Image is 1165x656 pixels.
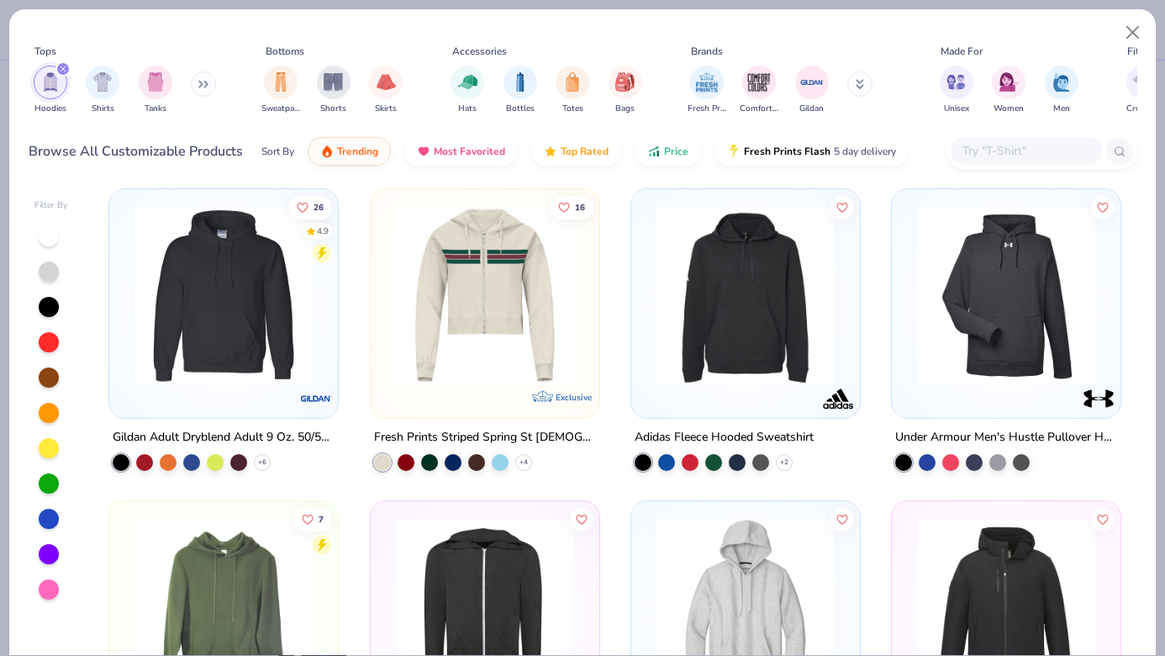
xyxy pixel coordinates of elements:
[740,103,778,115] span: Comfort Colors
[561,145,609,158] span: Top Rated
[830,195,854,219] button: Like
[258,458,266,468] span: + 6
[961,141,1090,161] input: Try "T-Shirt"
[615,72,634,92] img: Bags Image
[320,103,346,115] span: Shorts
[314,203,324,211] span: 26
[992,66,1025,115] div: filter for Women
[944,103,969,115] span: Unisex
[563,72,582,92] img: Totes Image
[727,145,741,158] img: flash.gif
[271,72,290,92] img: Sweatpants Image
[1127,44,1144,59] div: Fits
[821,382,855,415] img: Adidas logo
[434,145,505,158] span: Most Favorited
[1045,66,1078,115] div: filter for Men
[664,145,688,158] span: Price
[506,103,535,115] span: Bottles
[511,72,530,92] img: Bottles Image
[1126,103,1160,115] span: Cropped
[609,66,642,115] div: filter for Bags
[691,44,723,59] div: Brands
[582,206,778,384] img: 780f9f0c-c09f-4c16-9b48-2a32ca2c8c96
[556,66,589,115] button: filter button
[746,70,772,95] img: Comfort Colors Image
[635,427,814,448] div: Adidas Fleece Hooded Sweatshirt
[830,508,854,532] button: Like
[451,66,484,115] button: filter button
[375,103,397,115] span: Skirts
[308,137,391,166] button: Trending
[1133,72,1152,92] img: Cropped Image
[126,206,321,384] img: 0d20bbd1-2ec3-4b1f-a0cf-0f49d3b5fcb7
[374,427,596,448] div: Fresh Prints Striped Spring St [DEMOGRAPHIC_DATA] Zip Up Hoodie
[34,66,67,115] div: filter for Hoodies
[261,103,300,115] span: Sweatpants
[940,66,973,115] div: filter for Unisex
[324,72,343,92] img: Shorts Image
[113,427,335,448] div: Gildan Adult Dryblend Adult 9 Oz. 50/50 Hood
[1117,17,1149,49] button: Close
[92,103,114,115] span: Shirts
[369,66,403,115] button: filter button
[139,66,172,115] div: filter for Tanks
[843,206,1038,384] img: 7c1cc98f-bb77-4cb0-a0d4-1fbae5c10722
[999,72,1019,92] img: Women Image
[451,66,484,115] div: filter for Hats
[615,103,635,115] span: Bags
[369,66,403,115] div: filter for Skirts
[688,66,726,115] div: filter for Fresh Prints
[569,508,593,532] button: Like
[688,103,726,115] span: Fresh Prints
[795,66,829,115] button: filter button
[1045,66,1078,115] button: filter button
[994,103,1024,115] span: Women
[574,203,584,211] span: 16
[503,66,537,115] div: filter for Bottles
[417,145,430,158] img: most_fav.gif
[458,72,477,92] img: Hats Image
[714,137,909,166] button: Fresh Prints Flash5 day delivery
[319,516,324,524] span: 7
[531,137,621,166] button: Top Rated
[940,66,973,115] button: filter button
[34,103,66,115] span: Hoodies
[780,458,788,468] span: + 2
[86,66,119,115] button: filter button
[34,44,56,59] div: Tops
[261,66,300,115] div: filter for Sweatpants
[266,44,304,59] div: Bottoms
[795,66,829,115] div: filter for Gildan
[909,206,1104,384] img: 093265db-4298-40e2-b057-a44cbcc44d3c
[562,103,583,115] span: Totes
[1091,195,1115,219] button: Like
[744,145,830,158] span: Fresh Prints Flash
[34,199,68,212] div: Filter By
[1126,66,1160,115] div: filter for Cropped
[694,70,720,95] img: Fresh Prints Image
[740,66,778,115] button: filter button
[519,458,528,468] span: + 4
[261,66,300,115] button: filter button
[556,392,592,403] span: Exclusive
[86,66,119,115] div: filter for Shirts
[337,145,378,158] span: Trending
[1082,382,1115,415] img: Under Armour logo
[799,103,824,115] span: Gildan
[688,66,726,115] button: filter button
[320,145,334,158] img: trending.gif
[740,66,778,115] div: filter for Comfort Colors
[387,206,582,384] img: 010e4e0b-6649-4c49-b957-3efec5ee3dae
[34,66,67,115] button: filter button
[992,66,1025,115] button: filter button
[377,72,396,92] img: Skirts Image
[146,72,165,92] img: Tanks Image
[404,137,518,166] button: Most Favorited
[1091,508,1115,532] button: Like
[556,66,589,115] div: filter for Totes
[458,103,477,115] span: Hats
[549,195,593,219] button: Like
[799,70,825,95] img: Gildan Image
[139,66,172,115] button: filter button
[317,66,351,115] div: filter for Shorts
